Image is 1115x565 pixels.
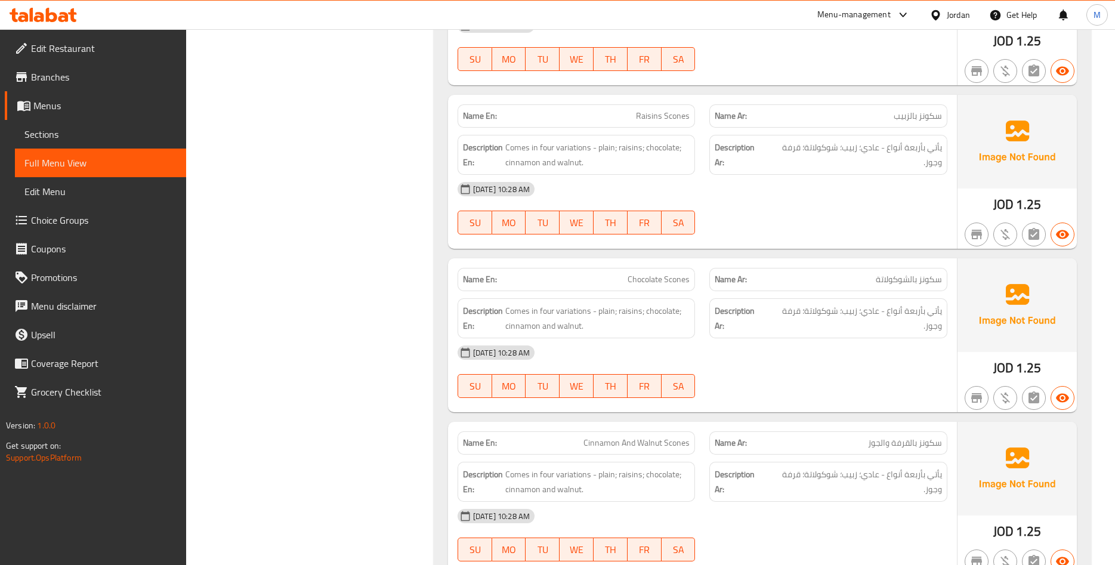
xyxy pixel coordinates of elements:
[958,422,1077,515] img: Ae5nvW7+0k+MAAAAAElFTkSuQmCC
[993,356,1014,379] span: JOD
[715,140,764,169] strong: Description Ar:
[594,211,628,234] button: TH
[526,374,560,398] button: TU
[1016,29,1041,53] span: 1.25
[564,378,589,395] span: WE
[1016,520,1041,543] span: 1.25
[662,374,696,398] button: SA
[560,47,594,71] button: WE
[560,211,594,234] button: WE
[1016,356,1041,379] span: 1.25
[965,386,989,410] button: Not branch specific item
[958,95,1077,188] img: Ae5nvW7+0k+MAAAAAElFTkSuQmCC
[1051,223,1074,246] button: Available
[463,214,487,231] span: SU
[463,304,503,333] strong: Description En:
[463,541,487,558] span: SU
[993,59,1017,83] button: Purchased item
[632,378,657,395] span: FR
[463,378,487,395] span: SU
[24,156,177,170] span: Full Menu View
[492,538,526,561] button: MO
[1016,193,1041,216] span: 1.25
[715,467,764,496] strong: Description Ar:
[31,328,177,342] span: Upsell
[965,59,989,83] button: Not branch specific item
[560,374,594,398] button: WE
[463,467,503,496] strong: Description En:
[583,437,690,449] span: Cinnamon And Walnut Scones
[530,51,555,68] span: TU
[530,541,555,558] span: TU
[468,184,535,195] span: [DATE] 10:28 AM
[463,140,503,169] strong: Description En:
[767,304,942,333] span: يأتي بأربعة أنواع - عادي؛ زبيب؛ شوكولاتة؛ قرفة وجوز.
[492,211,526,234] button: MO
[5,349,186,378] a: Coverage Report
[1051,386,1074,410] button: Available
[458,211,492,234] button: SU
[628,538,662,561] button: FR
[632,214,657,231] span: FR
[458,374,492,398] button: SU
[492,47,526,71] button: MO
[993,386,1017,410] button: Purchased item
[497,51,521,68] span: MO
[6,438,61,453] span: Get support on:
[31,41,177,55] span: Edit Restaurant
[564,51,589,68] span: WE
[5,378,186,406] a: Grocery Checklist
[24,184,177,199] span: Edit Menu
[993,193,1014,216] span: JOD
[458,538,492,561] button: SU
[958,258,1077,351] img: Ae5nvW7+0k+MAAAAAElFTkSuQmCC
[6,418,35,433] span: Version:
[5,63,186,91] a: Branches
[505,140,690,169] span: Comes in four variations - plain; raisins; chocolate; cinnamon and walnut.
[594,47,628,71] button: TH
[5,263,186,292] a: Promotions
[526,47,560,71] button: TU
[526,538,560,561] button: TU
[468,347,535,359] span: [DATE] 10:28 AM
[505,304,690,333] span: Comes in four variations - plain; raisins; chocolate; cinnamon and walnut.
[5,91,186,120] a: Menus
[5,34,186,63] a: Edit Restaurant
[594,374,628,398] button: TH
[468,511,535,522] span: [DATE] 10:28 AM
[628,211,662,234] button: FR
[598,51,623,68] span: TH
[666,214,691,231] span: SA
[598,378,623,395] span: TH
[868,437,942,449] span: سكونز بالقرفة والجوز
[463,51,487,68] span: SU
[31,242,177,256] span: Coupons
[598,214,623,231] span: TH
[1094,8,1101,21] span: M
[1051,59,1074,83] button: Available
[1022,59,1046,83] button: Not has choices
[666,541,691,558] span: SA
[594,538,628,561] button: TH
[628,374,662,398] button: FR
[463,273,497,286] strong: Name En:
[715,110,747,122] strong: Name Ar:
[505,467,690,496] span: Comes in four variations - plain; raisins; chocolate; cinnamon and walnut.
[5,234,186,263] a: Coupons
[564,214,589,231] span: WE
[894,110,942,122] span: سكونز بالزبيب
[530,214,555,231] span: TU
[37,418,55,433] span: 1.0.0
[666,51,691,68] span: SA
[24,127,177,141] span: Sections
[715,437,747,449] strong: Name Ar:
[31,70,177,84] span: Branches
[15,149,186,177] a: Full Menu View
[497,378,521,395] span: MO
[1022,386,1046,410] button: Not has choices
[1022,223,1046,246] button: Not has choices
[492,374,526,398] button: MO
[715,273,747,286] strong: Name Ar:
[31,385,177,399] span: Grocery Checklist
[31,299,177,313] span: Menu disclaimer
